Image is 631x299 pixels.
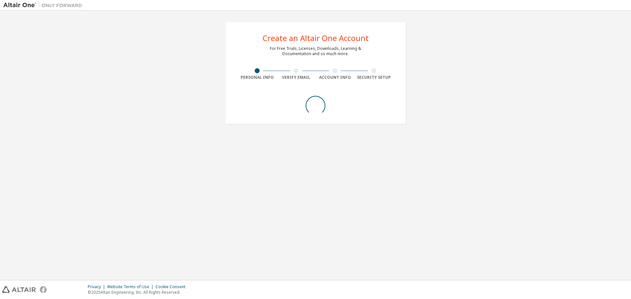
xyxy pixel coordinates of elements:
div: Website Terms of Use [107,284,155,289]
div: Security Setup [355,75,394,80]
img: facebook.svg [40,286,47,293]
div: Cookie Consent [155,284,189,289]
div: For Free Trials, Licenses, Downloads, Learning & Documentation and so much more. [270,46,361,56]
div: Account Info [315,75,355,80]
img: altair_logo.svg [2,286,36,293]
div: Personal Info [238,75,277,80]
div: Verify Email [277,75,316,80]
div: Privacy [88,284,107,289]
img: Altair One [3,2,85,9]
p: © 2025 Altair Engineering, Inc. All Rights Reserved. [88,289,189,295]
div: Create an Altair One Account [263,34,369,42]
